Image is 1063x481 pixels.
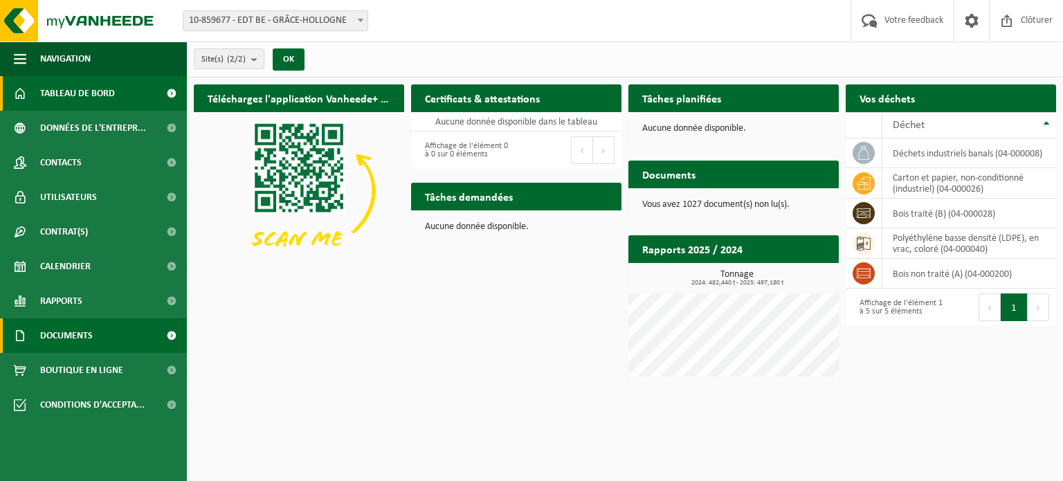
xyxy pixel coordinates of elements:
button: Site(s)(2/2) [194,48,264,69]
p: Aucune donnée disponible. [642,124,825,134]
div: Affichage de l'élément 0 à 0 sur 0 éléments [418,135,509,165]
span: Tableau de bord [40,76,115,111]
p: Aucune donnée disponible. [425,222,608,232]
h2: Vos déchets [846,84,929,111]
img: Download de VHEPlus App [194,112,404,270]
h2: Rapports 2025 / 2024 [628,235,756,262]
h3: Tonnage [635,270,839,287]
span: Déchet [893,120,925,131]
span: Documents [40,318,93,353]
h2: Tâches demandées [411,183,527,210]
span: Données de l'entrepr... [40,111,146,145]
span: Boutique en ligne [40,353,123,388]
td: bois traité (B) (04-000028) [882,199,1056,228]
button: Previous [571,136,593,164]
h2: Téléchargez l'application Vanheede+ maintenant! [194,84,404,111]
h2: Tâches planifiées [628,84,735,111]
count: (2/2) [227,55,246,64]
span: 10-859677 - EDT BE - GRÂCE-HOLLOGNE [183,10,368,31]
span: Contrat(s) [40,215,88,249]
button: Next [1028,293,1049,321]
button: Next [593,136,615,164]
button: OK [273,48,305,71]
td: Aucune donnée disponible dans le tableau [411,112,621,131]
span: Rapports [40,284,82,318]
p: Vous avez 1027 document(s) non lu(s). [642,200,825,210]
button: Previous [979,293,1001,321]
span: Contacts [40,145,82,180]
span: Site(s) [201,49,246,70]
td: déchets industriels banals (04-000008) [882,138,1056,168]
h2: Documents [628,161,709,188]
span: Conditions d'accepta... [40,388,145,422]
button: 1 [1001,293,1028,321]
span: Navigation [40,42,91,76]
td: polyéthylène basse densité (LDPE), en vrac, coloré (04-000040) [882,228,1056,259]
div: Affichage de l'élément 1 à 5 sur 5 éléments [853,292,944,323]
span: 2024: 482,440 t - 2025: 497,180 t [635,280,839,287]
span: Utilisateurs [40,180,97,215]
span: 10-859677 - EDT BE - GRÂCE-HOLLOGNE [183,11,367,30]
span: Calendrier [40,249,91,284]
h2: Certificats & attestations [411,84,554,111]
td: carton et papier, non-conditionné (industriel) (04-000026) [882,168,1056,199]
a: Consulter les rapports [718,262,837,290]
td: bois non traité (A) (04-000200) [882,259,1056,289]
